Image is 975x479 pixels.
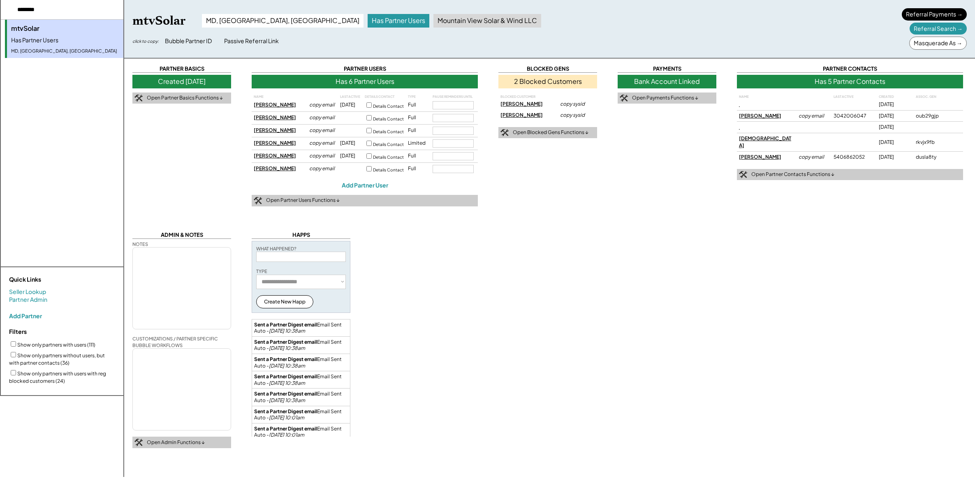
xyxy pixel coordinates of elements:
div: Passive Referral Link [224,37,279,45]
div: Full [408,114,431,121]
div: copy email [309,140,338,147]
div: [PERSON_NAME] [254,102,307,109]
div: TYPE [256,268,267,274]
div: MD, [GEOGRAPHIC_DATA], [GEOGRAPHIC_DATA] [11,48,119,54]
div: Full [408,127,431,134]
a: Partner Admin [9,296,47,304]
div: [DATE] [340,153,363,160]
div: Open Blocked Gens Functions ↓ [513,129,588,136]
div: Email Sent Auto - [254,373,348,386]
div: Has Partner Users [368,14,429,27]
em: [DATE] 10:38am [269,345,305,351]
strong: Sent a Partner Digest email [254,391,317,397]
img: tool-icon.png [620,95,628,102]
div: HAPPS [252,231,350,239]
label: Details Contact [373,129,404,134]
div: Full [408,102,431,109]
div: [PERSON_NAME] [739,154,792,161]
div: [DATE] [340,140,363,147]
strong: Filters [9,328,27,335]
div: oub29gjp [916,113,945,120]
label: Details Contact [373,104,404,109]
div: BLOCKED GENS [498,65,597,73]
div: [DATE] [340,102,363,109]
div: LAST ACTIVE [340,95,363,99]
div: [DATE] [879,113,910,120]
div: [DATE] [879,154,910,161]
div: copy email [309,102,338,109]
div: [DATE] [879,139,910,146]
div: PARTNER CONTACTS [737,65,963,73]
a: Seller Lookup [9,288,46,296]
div: Referral Payments → [902,8,967,21]
strong: Sent a Partner Digest email [254,322,317,328]
div: click to copy: [132,38,159,44]
div: [DATE] [879,124,910,131]
div: Mountain View Solar & Wind LLC [433,14,541,27]
div: [PERSON_NAME] [500,101,554,108]
button: Create New Happ [256,295,313,308]
img: tool-icon.png [739,171,747,178]
div: Created [DATE] [132,75,231,88]
div: Add Partner [9,312,42,319]
img: tool-icon.png [500,129,509,137]
div: Open Payments Functions ↓ [632,95,698,102]
div: 5406862052 [834,154,873,161]
div: Open Partner Basics Functions ↓ [147,95,223,102]
div: ADMIN & NOTES [132,231,231,239]
div: [PERSON_NAME] [254,127,307,134]
div: Bubble Partner ID [165,37,212,45]
div: mtvSolar [132,13,185,29]
div: Email Sent Auto - [254,356,348,369]
div: [DATE] [879,101,910,108]
img: tool-icon.png [134,439,143,446]
div: Full [408,153,431,160]
div: Add Partner User [342,181,388,189]
div: mtvSolar [11,24,119,33]
div: [PERSON_NAME] [254,114,307,121]
em: [DATE] 10:38am [269,328,305,334]
div: NAME [739,95,792,99]
div: [PERSON_NAME] [254,140,307,147]
strong: Sent a Partner Digest email [254,356,317,362]
div: Email Sent Auto - [254,426,348,438]
strong: Sent a Partner Digest email [254,408,317,414]
img: tool-icon.png [134,95,143,102]
div: [PERSON_NAME] [254,165,307,172]
label: Show only partners without users, but with partner contacts (36) [9,352,105,366]
img: tool-icon.png [254,197,262,204]
div: Full [408,165,431,172]
div: Has Partner Users [11,36,119,44]
div: TYPE [408,95,431,99]
em: [DATE] 10:38am [269,380,305,386]
div: WHAT HAPPENED? [256,245,296,252]
div: PAYMENTS [618,65,716,73]
label: Details Contact [373,142,404,147]
em: [DATE] 10:01am [269,432,304,438]
div: DETAILS CONTACT [365,95,406,99]
div: NAME [254,95,307,99]
div: MD, [GEOGRAPHIC_DATA], [GEOGRAPHIC_DATA] [202,14,364,27]
div: PARTNER BASICS [132,65,231,73]
div: [DEMOGRAPHIC_DATA] [739,135,792,149]
div: [PERSON_NAME] [254,153,307,160]
div: PARTNER USERS [252,65,478,73]
div: copy email [799,113,827,120]
div: Open Partner Users Functions ↓ [266,197,340,204]
label: Details Contact [373,116,404,121]
div: Open Partner Contacts Functions ↓ [751,171,834,178]
div: Email Sent Auto - [254,391,348,403]
label: Details Contact [373,167,404,172]
div: LAST ACTIVE [834,95,873,99]
label: Details Contact [373,155,404,160]
div: Bank Account Linked [618,75,716,88]
div: PAUSE REMINDERS UNTIL [433,95,474,99]
strong: Sent a Partner Digest email [254,339,317,345]
em: [DATE] 10:38am [269,363,305,369]
div: ASSOC. GEN [916,95,945,99]
strong: Sent a Partner Digest email [254,426,317,432]
div: NOTES [132,241,148,247]
div: [PERSON_NAME] [739,113,792,120]
div: copy email [309,114,338,121]
div: Quick Links [9,275,91,284]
